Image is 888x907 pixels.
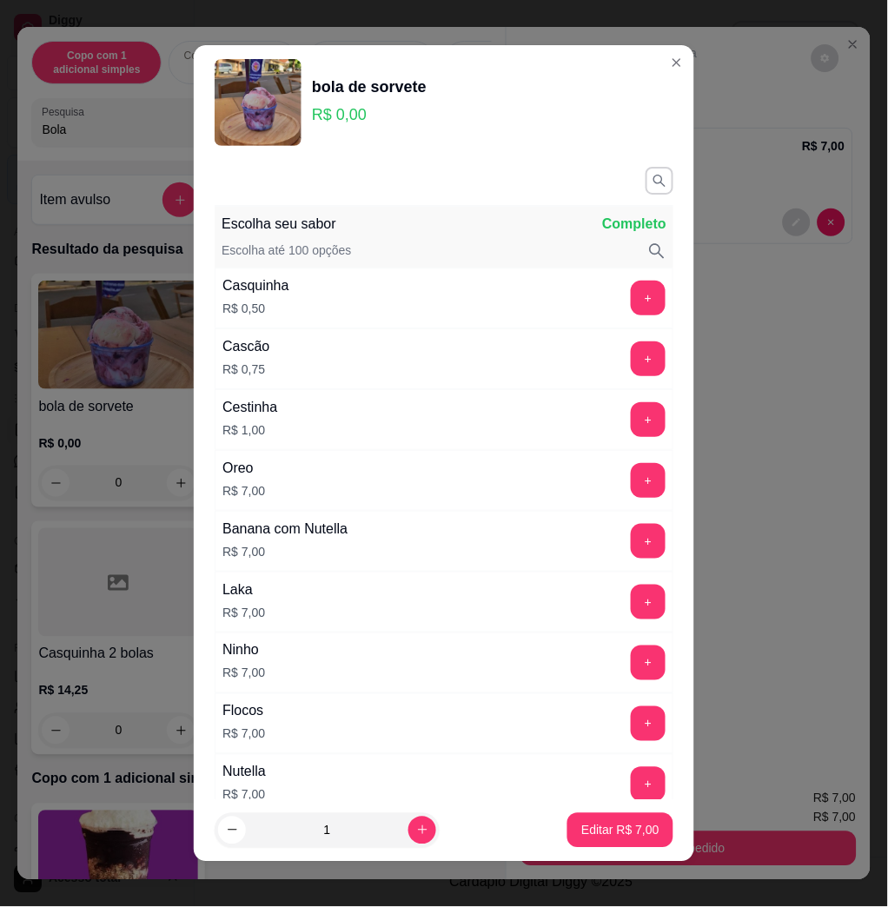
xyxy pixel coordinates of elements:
[631,463,666,498] button: add
[222,361,269,378] p: R$ 0,75
[222,421,277,439] p: R$ 1,00
[631,706,666,741] button: add
[222,786,266,804] p: R$ 7,00
[218,817,246,844] button: decrease-product-quantity
[222,397,277,418] div: Cestinha
[312,103,427,127] p: R$ 0,00
[222,519,348,540] div: Banana com Nutella
[663,49,691,76] button: Close
[581,822,659,839] p: Editar R$ 7,00
[222,275,289,296] div: Casquinha
[631,524,666,559] button: add
[222,604,265,621] p: R$ 7,00
[222,214,336,235] p: Escolha seu sabor
[222,579,265,600] div: Laka
[631,281,666,315] button: add
[222,762,266,783] div: Nutella
[312,75,427,99] div: bola de sorvete
[222,336,269,357] div: Cascão
[222,482,265,500] p: R$ 7,00
[222,242,351,261] p: Escolha até 100 opções
[631,585,666,619] button: add
[222,701,265,722] div: Flocos
[215,59,302,146] img: product-image
[631,645,666,680] button: add
[631,767,666,802] button: add
[222,640,265,661] div: Ninho
[222,300,289,317] p: R$ 0,50
[222,458,265,479] div: Oreo
[408,817,436,844] button: increase-product-quantity
[222,543,348,560] p: R$ 7,00
[222,725,265,743] p: R$ 7,00
[631,341,666,376] button: add
[567,813,673,848] button: Editar R$ 7,00
[631,402,666,437] button: add
[222,665,265,682] p: R$ 7,00
[602,214,666,235] p: Completo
